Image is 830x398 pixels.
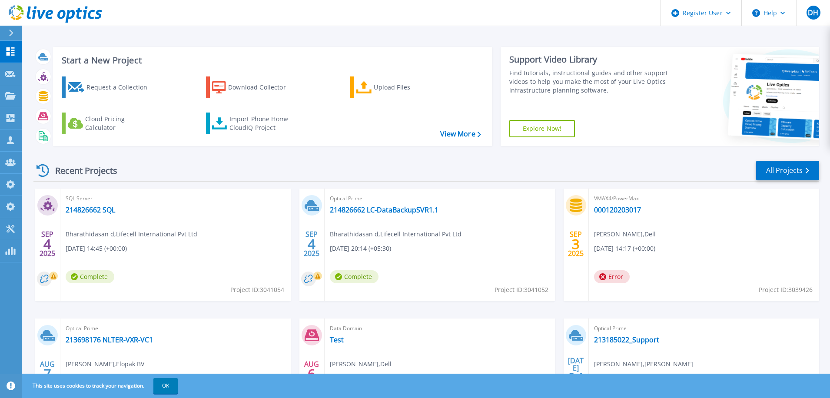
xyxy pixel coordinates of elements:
[43,370,51,378] span: 7
[66,335,153,344] a: 213698176 NLTER-VXR-VC1
[66,194,286,203] span: SQL Server
[568,358,584,390] div: [DATE] 2025
[594,244,655,253] span: [DATE] 14:17 (+00:00)
[509,54,672,65] div: Support Video Library
[228,79,298,96] div: Download Collector
[509,120,575,137] a: Explore Now!
[594,229,656,239] span: [PERSON_NAME] , Dell
[495,285,548,295] span: Project ID: 3041052
[594,324,814,333] span: Optical Prime
[43,240,51,248] span: 4
[568,228,584,260] div: SEP 2025
[330,206,438,214] a: 214826662 LC-DataBackupSVR1.1
[594,206,641,214] a: 000120203017
[62,76,159,98] a: Request a Collection
[303,358,320,390] div: AUG 2025
[594,270,630,283] span: Error
[350,76,447,98] a: Upload Files
[330,324,550,333] span: Data Domain
[66,244,127,253] span: [DATE] 14:45 (+00:00)
[153,378,178,394] button: OK
[374,79,443,96] div: Upload Files
[66,206,115,214] a: 214826662 SQL
[66,359,144,369] span: [PERSON_NAME] , Elopak BV
[66,324,286,333] span: Optical Prime
[308,370,315,378] span: 6
[756,161,819,180] a: All Projects
[24,378,178,394] span: This site uses cookies to track your navigation.
[303,228,320,260] div: SEP 2025
[330,335,344,344] a: Test
[86,79,156,96] div: Request a Collection
[62,56,481,65] h3: Start a New Project
[66,229,197,239] span: Bharathidasan d , Lifecell International Pvt Ltd
[33,160,129,181] div: Recent Projects
[594,359,693,369] span: [PERSON_NAME] , [PERSON_NAME]
[330,359,392,369] span: [PERSON_NAME] , Dell
[66,270,114,283] span: Complete
[330,229,461,239] span: Bharathidasan d , Lifecell International Pvt Ltd
[308,240,315,248] span: 4
[594,335,659,344] a: 213185022_Support
[330,194,550,203] span: Optical Prime
[230,285,284,295] span: Project ID: 3041054
[759,285,813,295] span: Project ID: 3039426
[572,240,580,248] span: 3
[85,115,155,132] div: Cloud Pricing Calculator
[39,358,56,390] div: AUG 2025
[509,69,672,95] div: Find tutorials, instructional guides and other support videos to help you make the most of your L...
[808,9,818,16] span: DH
[206,76,303,98] a: Download Collector
[62,113,159,134] a: Cloud Pricing Calculator
[594,194,814,203] span: VMAX4/PowerMax
[440,130,481,138] a: View More
[229,115,297,132] div: Import Phone Home CloudIQ Project
[39,228,56,260] div: SEP 2025
[330,270,378,283] span: Complete
[330,244,391,253] span: [DATE] 20:14 (+05:30)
